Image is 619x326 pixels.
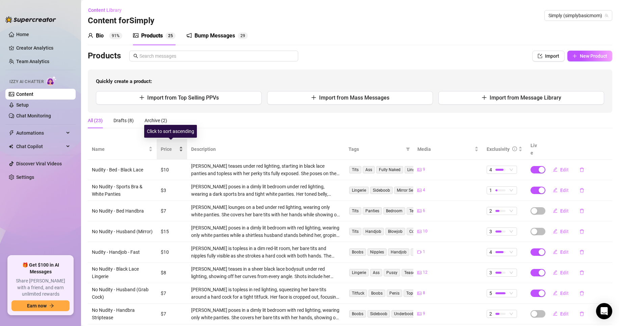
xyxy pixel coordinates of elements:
[113,117,134,124] div: Drafts (8)
[5,16,56,23] img: logo-BBDzfeDw.svg
[574,206,590,216] button: delete
[96,32,104,40] div: Bio
[560,270,569,275] span: Edit
[553,167,558,172] span: edit
[349,310,366,318] span: Boobs
[538,54,542,58] span: import
[9,144,13,149] img: Chat Copilot
[191,265,340,280] div: [PERSON_NAME] teases in a sheer black lace bodysuit under red lighting, showing off her curves fr...
[157,283,187,304] td: $7
[579,209,584,213] span: delete
[243,33,245,38] span: 9
[553,229,558,234] span: edit
[596,303,612,319] div: Open Intercom Messenger
[423,290,425,296] span: 8
[553,188,558,192] span: edit
[349,145,403,153] span: Tags
[383,207,405,215] span: Bedroom
[417,188,421,192] span: picture
[489,269,492,276] span: 3
[92,145,147,153] span: Name
[574,185,590,196] button: delete
[567,51,612,61] button: New Product
[311,95,316,100] span: plus
[553,311,558,316] span: edit
[88,221,157,242] td: No Nudity - Husband (Mirror)
[88,242,157,263] td: Nudity - Handjob - Fast
[11,300,70,311] button: Earn nowarrow-right
[161,145,178,153] span: Price
[88,5,127,16] button: Content Library
[417,291,421,295] span: picture
[238,32,248,39] sup: 29
[394,187,423,194] span: Mirror Selfies
[88,7,122,13] span: Content Library
[16,59,49,64] a: Team Analytics
[526,139,543,160] th: Live
[16,174,34,180] a: Settings
[407,228,425,235] span: Couple
[139,52,294,60] input: Search messages
[370,187,393,194] span: Sideboob
[157,304,187,324] td: $7
[267,91,433,105] button: Import from Mass Messages
[9,130,14,136] span: thunderbolt
[16,32,29,37] a: Home
[187,139,344,160] th: Description
[560,311,569,317] span: Edit
[88,16,154,26] h3: Content for Simply
[553,208,558,213] span: edit
[16,43,70,53] a: Creator Analytics
[423,208,425,214] span: 6
[512,146,517,151] span: info-circle
[191,286,340,301] div: [PERSON_NAME] is topless in red lighting, squeezing her bare tits around a hard cock for a tight ...
[191,245,340,260] div: [PERSON_NAME] is topless in a dim red-lit room, her bare tits and nipples fully visible as she st...
[191,224,340,239] div: [PERSON_NAME] poses in a dimly lit bedroom with red lighting, wearing only white panties while a ...
[367,248,387,256] span: Nipples
[423,249,425,255] span: 1
[349,166,361,173] span: Tits
[88,180,157,201] td: No Nudity - Sports Bra & White Panties
[88,283,157,304] td: No Nudity - Husband (Grab Cock)
[417,168,421,172] span: picture
[240,33,243,38] span: 2
[560,167,569,172] span: Edit
[88,263,157,283] td: No Nudity - Black Lace Lingerie
[417,250,421,254] span: video-camera
[560,229,569,234] span: Edit
[572,54,577,58] span: plus
[16,161,62,166] a: Discover Viral Videos
[16,113,51,118] a: Chat Monitoring
[16,128,64,138] span: Automations
[384,269,400,276] span: Pussy
[580,53,607,59] span: New Product
[385,228,405,235] span: Blowjob
[547,308,574,319] button: Edit
[574,247,590,257] button: delete
[157,139,187,160] th: Price
[490,94,561,101] span: Import from Message Library
[319,94,389,101] span: Import from Mass Messages
[438,91,604,105] button: Import from Message Library
[404,290,423,297] span: Topless
[141,32,163,40] div: Products
[579,311,584,316] span: delete
[423,166,425,173] span: 9
[547,164,574,175] button: Edit
[96,78,152,84] strong: Quickly create a product:
[417,145,473,153] span: Media
[88,51,121,61] h3: Products
[532,51,565,61] button: Import
[553,249,558,254] span: edit
[423,269,428,276] span: 12
[423,310,425,317] span: 9
[579,270,584,275] span: delete
[376,166,403,173] span: Fully Naked
[407,207,426,215] span: Teasing
[46,76,57,86] img: AI Chatter
[16,102,29,108] a: Setup
[88,304,157,324] td: No Nudity - Handbra Striptease
[560,208,569,214] span: Edit
[171,33,173,38] span: 5
[547,226,574,237] button: Edit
